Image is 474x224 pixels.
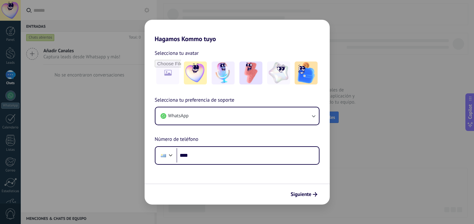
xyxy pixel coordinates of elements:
button: Siguiente [288,189,320,200]
span: Número de teléfono [155,135,199,144]
h2: Hagamos Kommo tuyo [145,20,330,43]
img: -5.jpeg [295,61,318,84]
button: WhatsApp [155,107,319,125]
img: -3.jpeg [239,61,262,84]
img: -1.jpeg [184,61,207,84]
img: -4.jpeg [267,61,290,84]
span: Selecciona tu avatar [155,49,199,57]
div: Uruguay: + 598 [157,149,169,162]
span: WhatsApp [168,113,189,119]
img: -2.jpeg [212,61,235,84]
span: Selecciona tu preferencia de soporte [155,96,235,105]
span: Siguiente [291,192,312,197]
